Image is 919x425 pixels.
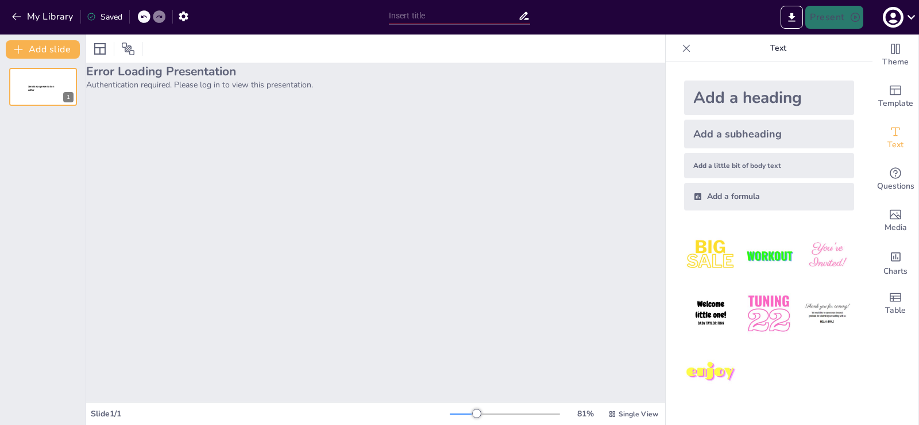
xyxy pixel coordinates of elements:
img: 2.jpeg [742,229,796,282]
div: Change the overall theme [872,35,918,76]
div: Add a formula [684,183,854,210]
span: Media [885,221,907,234]
p: Authentication required. Please log in to view this presentation. [86,79,665,90]
button: Add slide [6,40,80,59]
div: Add text boxes [872,117,918,159]
img: 7.jpeg [684,346,737,399]
img: 4.jpeg [684,287,737,340]
span: Charts [883,265,908,278]
div: Add images, graphics, shapes or video [872,200,918,242]
div: Add ready made slides [872,76,918,117]
div: Add a table [872,283,918,324]
span: Position [121,42,135,56]
div: 81 % [572,408,599,419]
div: Slide 1 / 1 [91,408,450,419]
span: Theme [882,56,909,68]
div: 1 [9,68,77,106]
h2: Error Loading Presentation [86,63,665,79]
div: Add a heading [684,81,854,115]
div: Add a subheading [684,120,854,148]
span: Template [878,97,913,110]
div: Saved [87,12,122,22]
span: Sendsteps presentation editor [28,85,54,91]
div: Layout [91,40,109,58]
span: Questions [877,180,914,193]
button: Export to PowerPoint [781,6,803,29]
div: 1 [63,92,74,102]
button: Present [805,6,863,29]
div: Add charts and graphs [872,242,918,283]
p: Text [696,35,861,62]
input: Insert title [389,7,519,24]
button: My Library [9,7,78,26]
img: 6.jpeg [801,287,854,340]
span: Table [885,304,906,317]
span: Text [887,139,903,151]
div: Get real-time input from your audience [872,159,918,200]
img: 3.jpeg [801,229,854,282]
div: Add a little bit of body text [684,153,854,178]
img: 1.jpeg [684,229,737,282]
span: Single View [619,409,658,419]
img: 5.jpeg [742,287,796,340]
